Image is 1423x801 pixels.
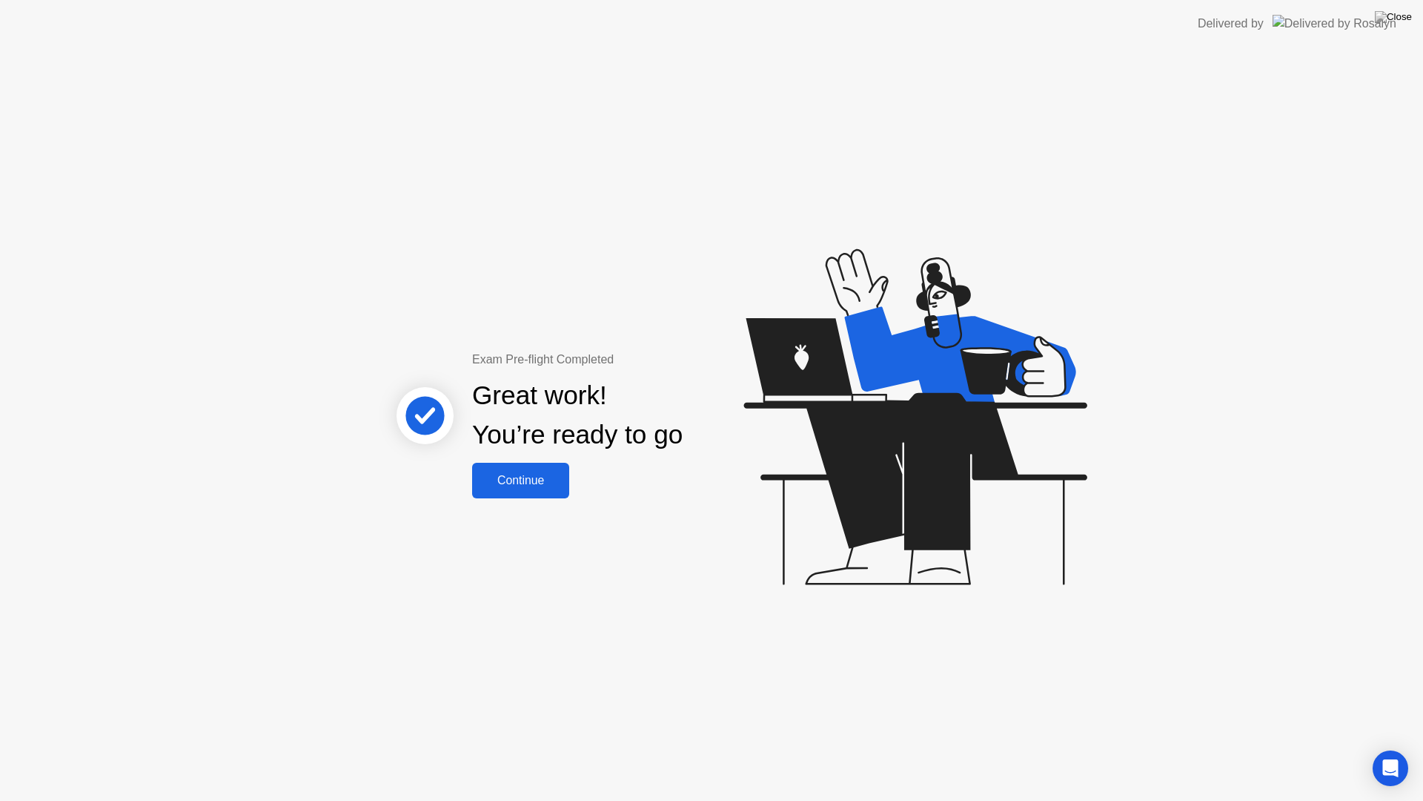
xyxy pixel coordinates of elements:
img: Close [1375,11,1412,23]
button: Continue [472,463,569,498]
div: Continue [477,474,565,487]
div: Great work! You’re ready to go [472,376,683,455]
div: Open Intercom Messenger [1373,751,1408,786]
div: Delivered by [1198,15,1264,33]
div: Exam Pre-flight Completed [472,351,778,369]
img: Delivered by Rosalyn [1273,15,1396,32]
